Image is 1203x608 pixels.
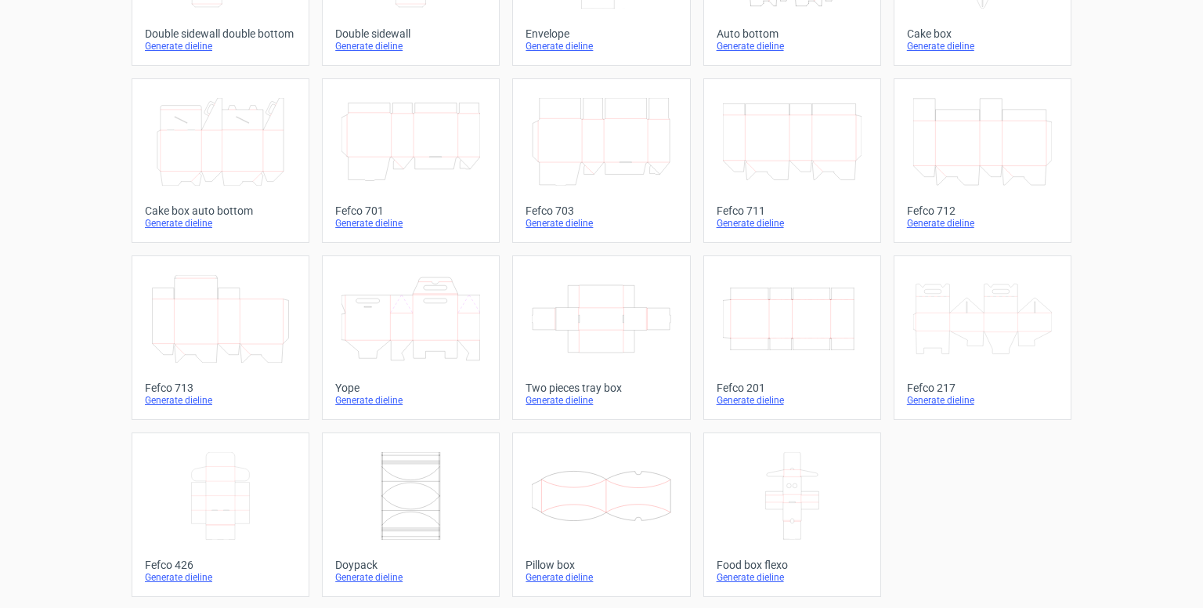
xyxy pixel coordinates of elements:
div: Pillow box [526,559,677,571]
div: Generate dieline [907,394,1058,407]
div: Envelope [526,27,677,40]
a: Two pieces tray boxGenerate dieline [512,255,690,420]
div: Generate dieline [717,40,868,52]
div: Generate dieline [717,217,868,230]
div: Generate dieline [526,40,677,52]
div: Generate dieline [335,394,486,407]
a: Cake box auto bottomGenerate dieline [132,78,309,243]
a: YopeGenerate dieline [322,255,500,420]
a: Pillow boxGenerate dieline [512,432,690,597]
div: Generate dieline [907,40,1058,52]
a: Food box flexoGenerate dieline [703,432,881,597]
div: Fefco 713 [145,382,296,394]
div: Generate dieline [717,571,868,584]
div: Cake box [907,27,1058,40]
a: Fefco 426Generate dieline [132,432,309,597]
div: Generate dieline [145,394,296,407]
a: Fefco 712Generate dieline [894,78,1071,243]
div: Generate dieline [335,217,486,230]
div: Generate dieline [526,571,677,584]
a: Fefco 713Generate dieline [132,255,309,420]
div: Doypack [335,559,486,571]
div: Fefco 703 [526,204,677,217]
div: Fefco 217 [907,382,1058,394]
div: Two pieces tray box [526,382,677,394]
div: Double sidewall [335,27,486,40]
a: Fefco 217Generate dieline [894,255,1071,420]
a: Fefco 703Generate dieline [512,78,690,243]
div: Generate dieline [526,394,677,407]
div: Fefco 426 [145,559,296,571]
div: Generate dieline [145,40,296,52]
div: Generate dieline [145,571,296,584]
div: Generate dieline [335,40,486,52]
div: Fefco 712 [907,204,1058,217]
a: Fefco 701Generate dieline [322,78,500,243]
div: Cake box auto bottom [145,204,296,217]
a: DoypackGenerate dieline [322,432,500,597]
div: Generate dieline [145,217,296,230]
div: Fefco 201 [717,382,868,394]
div: Fefco 711 [717,204,868,217]
div: Generate dieline [335,571,486,584]
div: Food box flexo [717,559,868,571]
div: Fefco 701 [335,204,486,217]
a: Fefco 201Generate dieline [703,255,881,420]
div: Double sidewall double bottom [145,27,296,40]
div: Generate dieline [907,217,1058,230]
div: Generate dieline [717,394,868,407]
div: Yope [335,382,486,394]
a: Fefco 711Generate dieline [703,78,881,243]
div: Generate dieline [526,217,677,230]
div: Auto bottom [717,27,868,40]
